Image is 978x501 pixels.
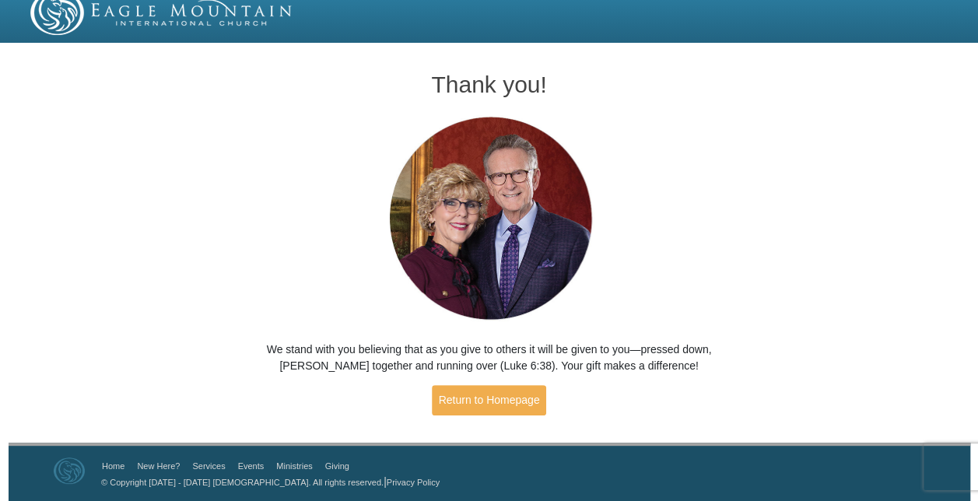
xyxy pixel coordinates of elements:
[192,461,225,471] a: Services
[387,478,440,487] a: Privacy Policy
[325,461,349,471] a: Giving
[253,72,726,97] h1: Thank you!
[374,112,604,326] img: Pastors George and Terri Pearsons
[102,461,124,471] a: Home
[432,385,547,415] a: Return to Homepage
[238,461,265,471] a: Events
[276,461,312,471] a: Ministries
[54,457,85,484] img: Eagle Mountain International Church
[137,461,180,471] a: New Here?
[101,478,384,487] a: © Copyright [DATE] - [DATE] [DEMOGRAPHIC_DATA]. All rights reserved.
[96,474,440,490] p: |
[253,342,726,374] p: We stand with you believing that as you give to others it will be given to you—pressed down, [PER...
